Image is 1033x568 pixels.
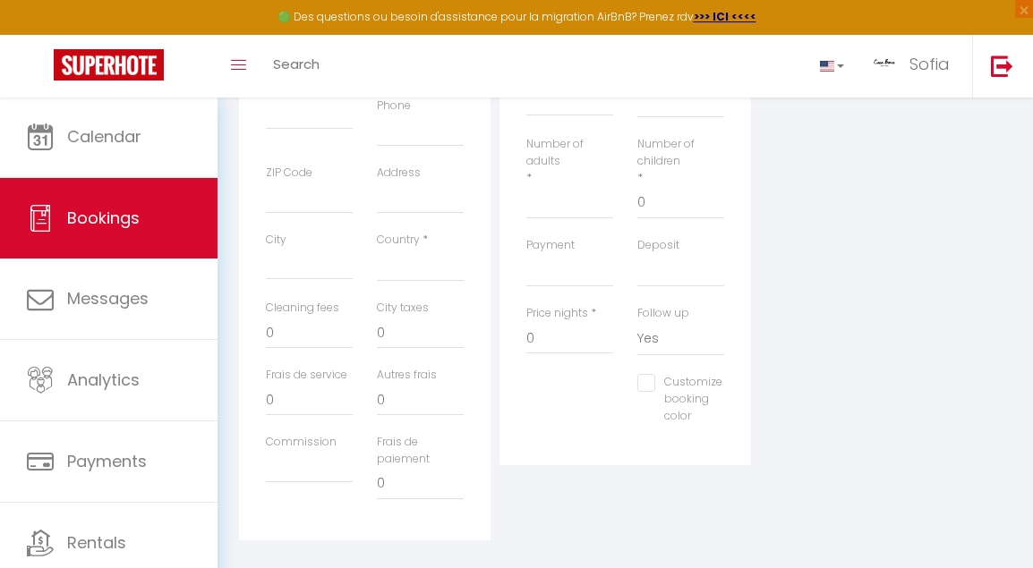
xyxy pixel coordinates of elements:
[377,434,464,468] label: Frais de paiement
[67,369,140,391] span: Analytics
[67,531,126,554] span: Rentals
[858,35,972,97] a: ... Sofia
[266,165,312,182] label: ZIP Code
[67,207,140,229] span: Bookings
[377,367,437,384] label: Autres frais
[273,55,320,73] span: Search
[655,374,722,425] label: Customize booking color
[377,300,429,317] label: City taxes
[377,232,420,249] label: Country
[526,136,613,170] label: Number of adults
[526,305,588,322] label: Price nights
[266,232,286,249] label: City
[694,9,756,24] a: >>> ICI <<<<
[54,49,164,81] img: Super Booking
[266,434,337,451] label: Commission
[909,53,950,75] span: Sofia
[67,450,147,472] span: Payments
[637,136,724,170] label: Number of children
[67,125,141,148] span: Calendar
[637,237,679,254] label: Deposit
[266,300,339,317] label: Cleaning fees
[67,287,149,309] span: Messages
[637,305,689,322] label: Follow up
[377,165,421,182] label: Address
[871,51,898,78] img: ...
[266,367,347,384] label: Frais de service
[260,35,333,97] a: Search
[991,55,1013,77] img: logout
[526,237,575,254] label: Payment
